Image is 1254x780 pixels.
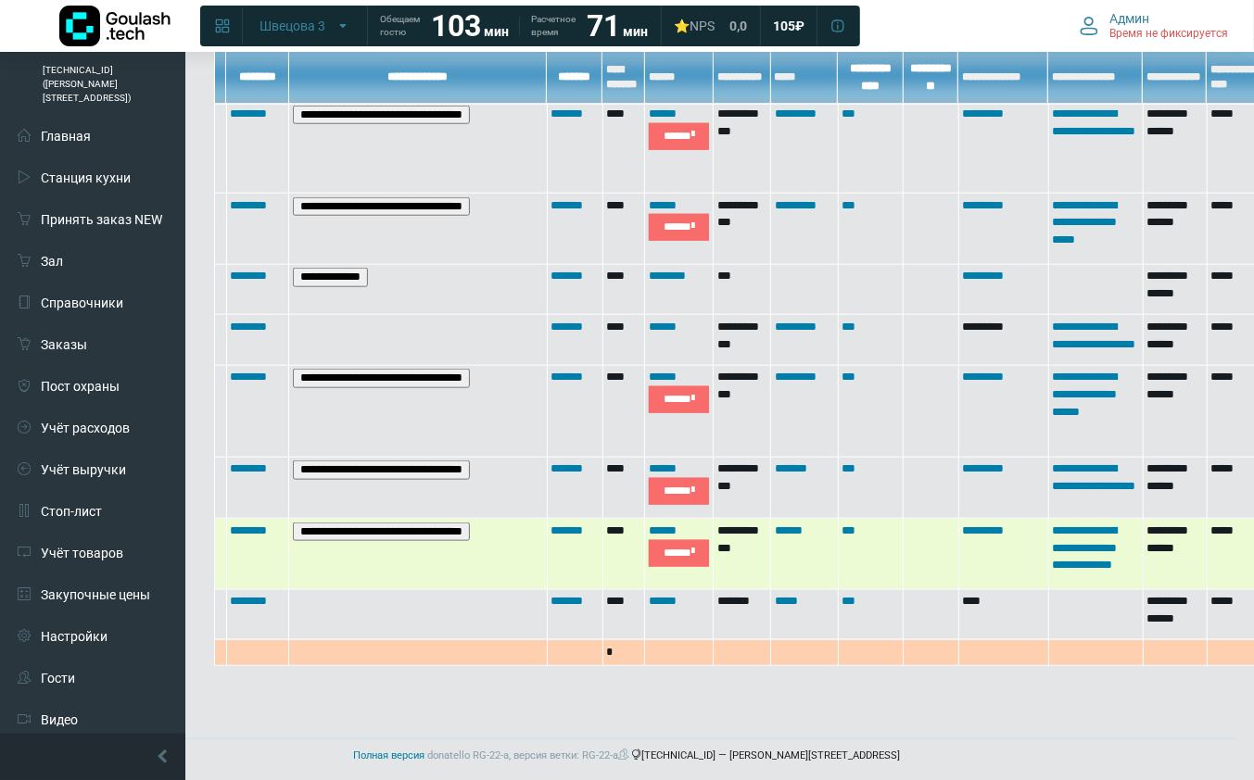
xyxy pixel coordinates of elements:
button: Швецова 3 [248,11,361,41]
span: Обещаем гостю [380,13,420,39]
span: мин [623,24,648,39]
div: ⭐ [674,18,715,34]
span: 105 [773,18,795,34]
a: Полная версия [354,749,425,761]
span: Расчетное время [531,13,576,39]
span: мин [484,24,509,39]
span: donatello RG-22-a, версия ветки: RG-22-a [428,749,632,761]
a: ⭐NPS 0,0 [663,9,758,43]
span: ₽ [795,18,804,34]
strong: 71 [587,8,620,44]
button: Админ Время не фиксируется [1069,6,1239,45]
span: Швецова 3 [260,18,325,34]
span: Время не фиксируется [1109,27,1228,42]
span: 0,0 [729,18,747,34]
img: Логотип компании Goulash.tech [59,6,171,46]
span: Админ [1109,10,1149,27]
a: 105 ₽ [762,9,816,43]
footer: [TECHNICAL_ID] — [PERSON_NAME][STREET_ADDRESS] [19,738,1235,774]
span: NPS [690,19,715,33]
a: Обещаем гостю 103 мин Расчетное время 71 мин [369,9,659,43]
strong: 103 [431,8,481,44]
